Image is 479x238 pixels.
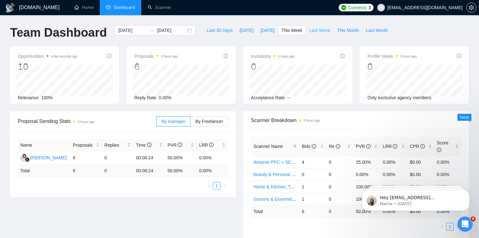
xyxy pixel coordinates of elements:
span: Dashboard [114,5,135,10]
td: Total [18,165,70,177]
span: [DATE] [239,27,253,34]
span: filter [292,142,298,151]
td: 0.00% [380,168,407,180]
span: PVR [356,144,371,149]
span: Score [437,140,449,152]
span: CPR [410,144,425,149]
td: 0.00% [353,168,380,180]
span: info-circle [224,54,228,58]
p: Message from Mariia, sent 5w ago [28,24,109,30]
a: Amazon PPC + SEO Vlad [253,160,304,165]
button: This Week [278,25,306,35]
img: gigradar-bm.png [25,157,29,162]
div: [PERSON_NAME] [30,154,67,161]
span: 0.00% [159,95,171,100]
td: 00:08:24 [133,165,165,177]
input: End date [157,27,186,34]
span: dashboard [106,5,111,9]
li: 1 [213,182,220,190]
a: searchScanner [148,5,171,10]
td: $0.00 [407,168,434,180]
div: 6 [134,61,178,73]
span: Last Month [366,27,388,34]
a: Grocery & Gourmet Food Amazon PPC + SEO Vlad [253,197,355,202]
span: info-circle [178,143,182,147]
span: Acceptance Rate [251,95,285,100]
td: 0.00% [434,168,461,180]
span: Last 30 Days [207,27,233,34]
input: Start date [118,27,147,34]
td: 0.00% [434,156,461,168]
div: 0 [367,61,417,73]
button: [DATE] [257,25,278,35]
span: info-circle [147,143,151,147]
button: left [438,223,446,230]
td: 0 [326,193,353,205]
button: right [220,182,228,190]
time: 3 hours ago [303,119,320,122]
span: Re [329,144,340,149]
span: info-circle [457,54,461,58]
span: LRR [383,144,397,149]
td: 50.00 % [165,165,197,177]
td: 0 [326,205,353,217]
button: left [205,182,213,190]
td: 0.00 % [196,165,228,177]
img: logo [5,3,15,13]
li: 1 [446,223,454,230]
th: Name [18,139,70,151]
span: left [207,184,211,188]
span: right [456,225,459,229]
th: Replies [102,139,134,151]
span: Connects: [348,4,367,11]
span: Hey [EMAIL_ADDRESS][DOMAIN_NAME], Looks like your Upwork agency Grantis - Amazon Marketing Partne... [28,18,107,111]
span: info-circle [336,144,340,149]
a: AK[PERSON_NAME] [20,155,67,160]
td: 6 [299,205,326,217]
a: homeHome [74,5,93,10]
td: 50.00% [165,151,197,165]
span: Bids [302,144,316,149]
span: Opportunities [18,52,78,60]
span: to [150,28,155,33]
span: info-circle [393,144,397,149]
td: 0 [326,168,353,180]
span: Proposals [134,52,178,60]
button: Last Week [306,25,334,35]
iframe: Intercom notifications message [352,177,479,221]
td: Total [251,205,299,217]
img: upwork-logo.png [341,5,346,10]
span: This Week [281,27,302,34]
a: 1 [446,223,453,230]
h1: Team Dashboard [10,25,107,40]
span: info-circle [366,144,371,149]
li: Next Page [220,182,228,190]
td: 0.00% [380,156,407,168]
time: a few seconds ago [51,55,77,58]
span: 100% [41,95,53,100]
span: PVR [168,143,182,148]
td: 0 [326,180,353,193]
span: info-circle [340,54,345,58]
span: info-circle [437,148,441,152]
button: This Month [334,25,362,35]
th: Proposals [70,139,102,151]
a: setting [466,5,476,10]
span: This Month [337,27,359,34]
div: 10 [18,61,78,73]
span: By manager [162,119,185,124]
span: left [440,225,444,229]
button: Last 30 Days [203,25,236,35]
td: 00:08:24 [133,151,165,165]
iframe: Intercom live chat [457,217,473,232]
span: Only exclusive agency members [367,95,431,100]
td: 0 [326,156,353,168]
td: 4 [299,156,326,168]
time: 3 hours ago [400,55,417,58]
time: 4 hours ago [278,55,295,58]
span: info-circle [209,143,214,147]
span: By Freelancer [195,119,223,124]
